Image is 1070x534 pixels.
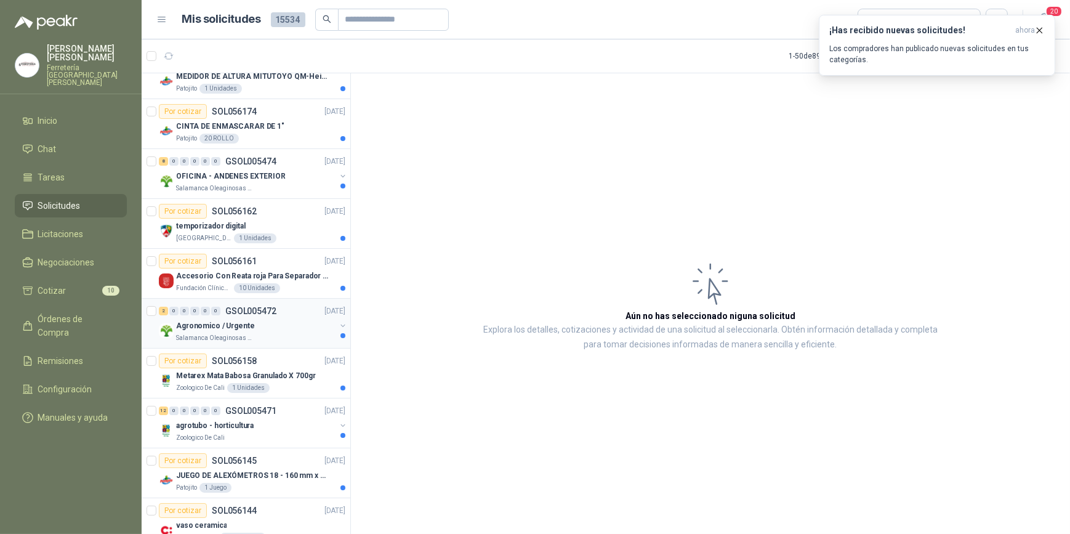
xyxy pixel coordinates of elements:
[324,206,345,217] p: [DATE]
[190,407,199,415] div: 0
[38,411,108,424] span: Manuales y ayuda
[169,407,179,415] div: 0
[199,483,231,493] div: 1 Juego
[159,503,207,518] div: Por cotizar
[819,15,1055,76] button: ¡Has recibido nuevas solicitudes!ahora Los compradores han publicado nuevas solicitudes en tus ca...
[211,307,220,315] div: 0
[38,114,58,127] span: Inicio
[38,171,65,184] span: Tareas
[324,355,345,367] p: [DATE]
[159,254,207,269] div: Por cotizar
[15,194,127,217] a: Solicitudes
[324,455,345,467] p: [DATE]
[15,109,127,132] a: Inicio
[626,309,795,323] h3: Aún no has seleccionado niguna solicitud
[15,137,127,161] a: Chat
[1045,6,1063,17] span: 20
[829,25,1010,36] h3: ¡Has recibido nuevas solicitudes!
[159,307,168,315] div: 2
[15,406,127,429] a: Manuales y ayuda
[180,307,189,315] div: 0
[176,433,225,443] p: Zoologico De Cali
[190,307,199,315] div: 0
[182,10,261,28] h1: Mis solicitudes
[159,104,207,119] div: Por cotizar
[225,157,276,166] p: GSOL005474
[1015,25,1035,36] span: ahora
[234,283,280,293] div: 10 Unidades
[180,407,189,415] div: 0
[142,199,350,249] a: Por cotizarSOL056162[DATE] Company Logotemporizador digital[GEOGRAPHIC_DATA]1 Unidades
[324,305,345,317] p: [DATE]
[323,15,331,23] span: search
[102,286,119,296] span: 10
[324,106,345,118] p: [DATE]
[176,121,284,132] p: CINTA DE ENMASCARAR DE 1"
[324,405,345,417] p: [DATE]
[866,13,891,26] div: Todas
[15,222,127,246] a: Licitaciones
[159,124,174,139] img: Company Logo
[159,273,174,288] img: Company Logo
[159,323,174,338] img: Company Logo
[176,84,197,94] p: Patojito
[159,154,348,193] a: 8 0 0 0 0 0 GSOL005474[DATE] Company LogoOFICINA - ANDENES EXTERIORSalamanca Oleaginosas SAS
[38,312,115,339] span: Órdenes de Compra
[176,420,254,432] p: agrotubo - horticultura
[829,43,1045,65] p: Los compradores han publicado nuevas solicitudes en tus categorías.
[176,270,329,282] p: Accesorio Con Reata roja Para Separador De Fila
[789,46,869,66] div: 1 - 50 de 8993
[159,174,174,188] img: Company Logo
[176,134,197,144] p: Patojito
[159,354,207,368] div: Por cotizar
[176,383,225,393] p: Zoologico De Cali
[176,320,255,332] p: Agronomico / Urgente
[212,357,257,365] p: SOL056158
[15,15,78,30] img: Logo peakr
[176,71,329,83] p: MEDIDOR DE ALTURA MITUTOYO QM-Height 518-245
[190,157,199,166] div: 0
[38,382,92,396] span: Configuración
[15,279,127,302] a: Cotizar10
[38,284,66,297] span: Cotizar
[225,307,276,315] p: GSOL005472
[176,171,286,182] p: OFICINA - ANDENES EXTERIOR
[15,166,127,189] a: Tareas
[225,407,276,415] p: GSOL005471
[159,473,174,488] img: Company Logo
[47,64,127,86] p: Ferretería [GEOGRAPHIC_DATA][PERSON_NAME]
[159,453,207,468] div: Por cotizar
[212,506,257,515] p: SOL056144
[169,157,179,166] div: 0
[47,44,127,62] p: [PERSON_NAME] [PERSON_NAME]
[38,256,95,269] span: Negociaciones
[15,54,39,77] img: Company Logo
[176,520,227,532] p: vaso ceramica
[159,157,168,166] div: 8
[15,378,127,401] a: Configuración
[38,354,84,368] span: Remisiones
[212,107,257,116] p: SOL056174
[324,256,345,267] p: [DATE]
[142,49,350,99] a: Por cotizarSOL056175[DATE] Company LogoMEDIDOR DE ALTURA MITUTOYO QM-Height 518-245Patojito1 Unid...
[142,249,350,299] a: Por cotizarSOL056161[DATE] Company LogoAccesorio Con Reata roja Para Separador De FilaFundación C...
[211,407,220,415] div: 0
[176,233,231,243] p: [GEOGRAPHIC_DATA]
[159,403,348,443] a: 12 0 0 0 0 0 GSOL005471[DATE] Company Logoagrotubo - horticulturaZoologico De Cali
[271,12,305,27] span: 15534
[15,251,127,274] a: Negociaciones
[159,407,168,415] div: 12
[176,333,254,343] p: Salamanca Oleaginosas SAS
[159,373,174,388] img: Company Logo
[142,99,350,149] a: Por cotizarSOL056174[DATE] Company LogoCINTA DE ENMASCARAR DE 1"Patojito20 ROLLO
[176,470,329,482] p: JUEGO DE ALEXÓMETROS 18 - 160 mm x 0,01 mm 2824-S3
[142,349,350,398] a: Por cotizarSOL056158[DATE] Company LogoMetarex Mata Babosa Granulado X 700grZoologico De Cali1 Un...
[199,84,242,94] div: 1 Unidades
[176,483,197,493] p: Patojito
[176,370,316,382] p: Metarex Mata Babosa Granulado X 700gr
[15,307,127,344] a: Órdenes de Compra
[180,157,189,166] div: 0
[159,224,174,238] img: Company Logo
[142,448,350,498] a: Por cotizarSOL056145[DATE] Company LogoJUEGO DE ALEXÓMETROS 18 - 160 mm x 0,01 mm 2824-S3Patojito...
[159,304,348,343] a: 2 0 0 0 0 0 GSOL005472[DATE] Company LogoAgronomico / UrgenteSalamanca Oleaginosas SAS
